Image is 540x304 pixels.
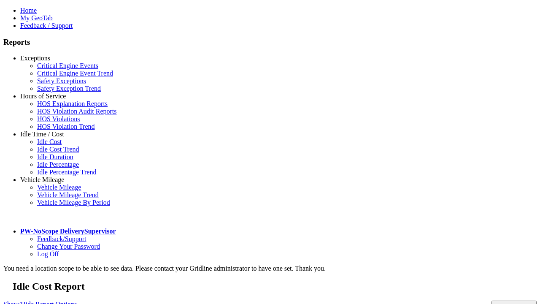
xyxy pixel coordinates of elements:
[37,85,101,92] a: Safety Exception Trend
[37,243,100,250] a: Change Your Password
[20,130,64,138] a: Idle Time / Cost
[37,146,79,153] a: Idle Cost Trend
[37,115,80,122] a: HOS Violations
[20,92,66,100] a: Hours of Service
[37,199,110,206] a: Vehicle Mileage By Period
[20,7,37,14] a: Home
[20,176,64,183] a: Vehicle Mileage
[20,54,50,62] a: Exceptions
[37,77,86,84] a: Safety Exceptions
[37,62,98,69] a: Critical Engine Events
[20,228,116,235] a: PW-NoScope DeliverySupervisor
[37,191,99,198] a: Vehicle Mileage Trend
[37,138,62,145] a: Idle Cost
[13,281,537,292] h2: Idle Cost Report
[20,14,53,22] a: My GeoTab
[37,153,73,160] a: Idle Duration
[3,38,537,47] h3: Reports
[37,161,79,168] a: Idle Percentage
[37,100,108,107] a: HOS Explanation Reports
[20,22,73,29] a: Feedback / Support
[37,108,117,115] a: HOS Violation Audit Reports
[37,235,86,242] a: Feedback/Support
[37,168,96,176] a: Idle Percentage Trend
[3,265,537,272] div: You need a location scope to be able to see data. Please contact your Gridline administrator to h...
[37,123,95,130] a: HOS Violation Trend
[37,184,81,191] a: Vehicle Mileage
[37,250,59,258] a: Log Off
[37,70,113,77] a: Critical Engine Event Trend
